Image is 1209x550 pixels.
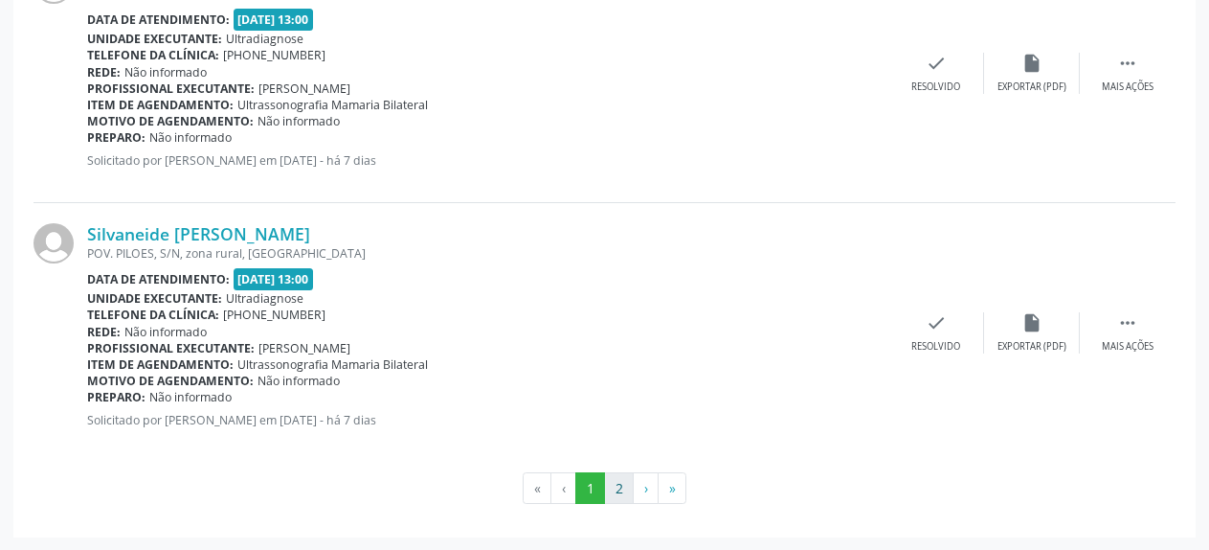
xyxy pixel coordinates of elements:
[1102,340,1153,354] div: Mais ações
[237,97,428,113] span: Ultrassonografia Mamaria Bilateral
[997,340,1066,354] div: Exportar (PDF)
[604,472,634,505] button: Go to page 2
[87,31,222,47] b: Unidade executante:
[87,356,234,373] b: Item de agendamento:
[87,290,222,307] b: Unidade executante:
[1021,312,1042,333] i: insert_drive_file
[926,312,947,333] i: check
[87,113,254,129] b: Motivo de agendamento:
[926,53,947,74] i: check
[87,129,146,146] b: Preparo:
[1117,312,1138,333] i: 
[257,373,340,389] span: Não informado
[87,324,121,340] b: Rede:
[87,271,230,287] b: Data de atendimento:
[87,80,255,97] b: Profissional executante:
[258,80,350,97] span: [PERSON_NAME]
[87,223,310,244] a: Silvaneide [PERSON_NAME]
[87,47,219,63] b: Telefone da clínica:
[911,80,960,94] div: Resolvido
[633,472,659,505] button: Go to next page
[258,340,350,356] span: [PERSON_NAME]
[149,389,232,405] span: Não informado
[149,129,232,146] span: Não informado
[87,307,219,323] b: Telefone da clínica:
[87,64,121,80] b: Rede:
[223,307,325,323] span: [PHONE_NUMBER]
[575,472,605,505] button: Go to page 1
[234,268,314,290] span: [DATE] 13:00
[226,290,303,307] span: Ultradiagnose
[87,245,888,262] div: POV. PILOES, S/N, zona rural, [GEOGRAPHIC_DATA]
[87,412,888,428] p: Solicitado por [PERSON_NAME] em [DATE] - há 7 dias
[237,356,428,373] span: Ultrassonografia Mamaria Bilateral
[124,64,207,80] span: Não informado
[124,324,207,340] span: Não informado
[234,9,314,31] span: [DATE] 13:00
[87,340,255,356] b: Profissional executante:
[911,340,960,354] div: Resolvido
[34,472,1175,505] ul: Pagination
[87,152,888,169] p: Solicitado por [PERSON_NAME] em [DATE] - há 7 dias
[658,472,686,505] button: Go to last page
[1102,80,1153,94] div: Mais ações
[257,113,340,129] span: Não informado
[87,97,234,113] b: Item de agendamento:
[34,223,74,264] img: img
[1117,53,1138,74] i: 
[226,31,303,47] span: Ultradiagnose
[87,389,146,405] b: Preparo:
[87,11,230,28] b: Data de atendimento:
[223,47,325,63] span: [PHONE_NUMBER]
[87,373,254,389] b: Motivo de agendamento:
[997,80,1066,94] div: Exportar (PDF)
[1021,53,1042,74] i: insert_drive_file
